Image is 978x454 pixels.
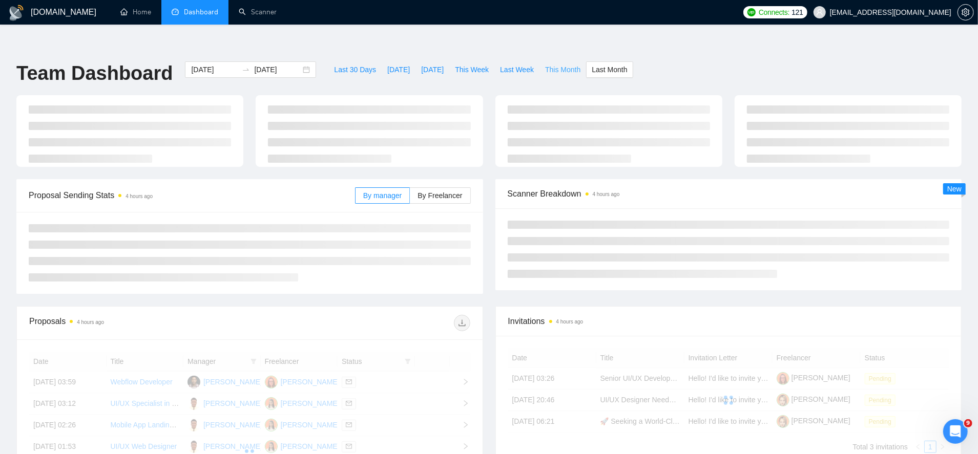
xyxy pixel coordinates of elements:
[500,64,534,75] span: Last Week
[242,66,250,74] span: to
[545,64,580,75] span: This Month
[593,191,620,197] time: 4 hours ago
[747,8,756,16] img: upwork-logo.png
[415,61,449,78] button: [DATE]
[508,187,950,200] span: Scanner Breakdown
[958,4,974,20] button: setting
[334,64,376,75] span: Last 30 Days
[586,61,633,78] button: Last Month
[958,8,974,16] a: setting
[120,8,151,16] a: homeHome
[539,61,586,78] button: This Month
[184,8,218,16] span: Dashboard
[172,8,179,15] span: dashboard
[816,9,823,16] span: user
[126,193,153,199] time: 4 hours ago
[239,8,277,16] a: searchScanner
[964,419,972,427] span: 9
[254,64,301,75] input: End date
[455,64,489,75] span: This Week
[8,5,25,21] img: logo
[16,61,173,85] h1: Team Dashboard
[759,7,789,18] span: Connects:
[29,315,249,331] div: Proposals
[556,319,584,325] time: 4 hours ago
[382,61,415,78] button: [DATE]
[418,191,462,200] span: By Freelancer
[494,61,539,78] button: Last Week
[191,64,238,75] input: Start date
[421,64,444,75] span: [DATE]
[363,191,402,200] span: By manager
[449,61,494,78] button: This Week
[328,61,382,78] button: Last 30 Days
[947,185,962,193] span: New
[958,8,973,16] span: setting
[242,66,250,74] span: swap-right
[792,7,803,18] span: 121
[943,419,968,444] iframe: Intercom live chat
[29,189,355,202] span: Proposal Sending Stats
[508,315,949,328] span: Invitations
[592,64,627,75] span: Last Month
[387,64,410,75] span: [DATE]
[77,319,104,325] time: 4 hours ago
